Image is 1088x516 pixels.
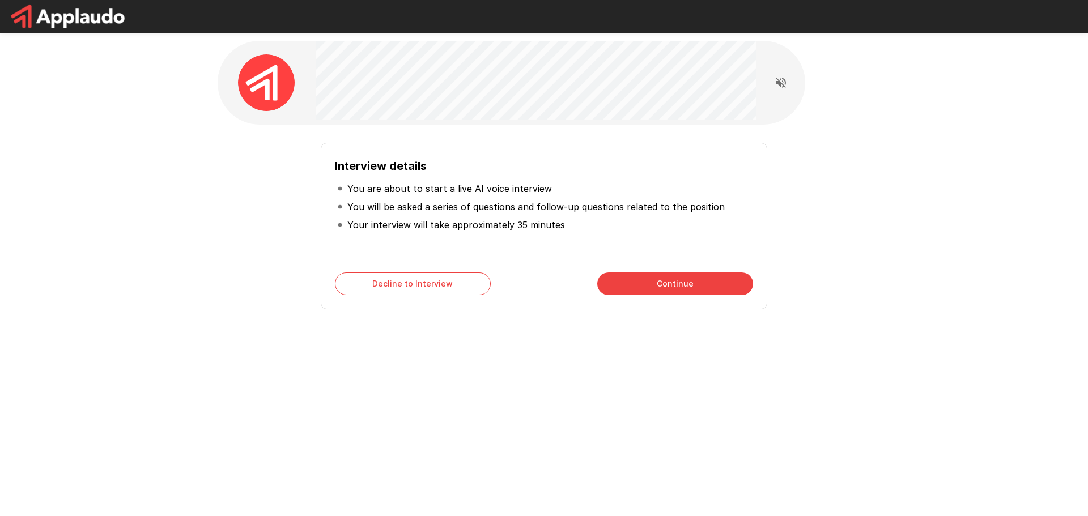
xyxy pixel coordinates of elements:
img: applaudo_avatar.png [238,54,295,111]
button: Decline to Interview [335,272,491,295]
button: Read questions aloud [770,71,792,94]
p: You will be asked a series of questions and follow-up questions related to the position [347,200,725,214]
button: Continue [597,272,753,295]
p: You are about to start a live AI voice interview [347,182,552,195]
p: Your interview will take approximately 35 minutes [347,218,565,232]
b: Interview details [335,159,427,173]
